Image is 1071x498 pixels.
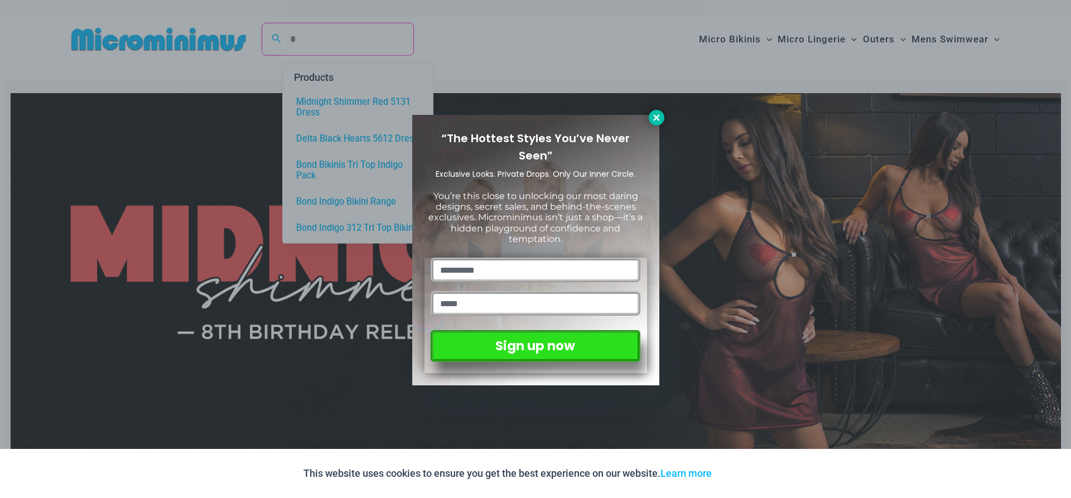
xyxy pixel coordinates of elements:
[649,110,664,125] button: Close
[720,460,768,487] button: Accept
[441,130,630,163] span: “The Hottest Styles You’ve Never Seen”
[660,467,712,479] a: Learn more
[436,168,635,180] span: Exclusive Looks. Private Drops. Only Our Inner Circle.
[431,330,640,362] button: Sign up now
[303,465,712,482] p: This website uses cookies to ensure you get the best experience on our website.
[428,191,643,244] span: You’re this close to unlocking our most daring designs, secret sales, and behind-the-scenes exclu...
